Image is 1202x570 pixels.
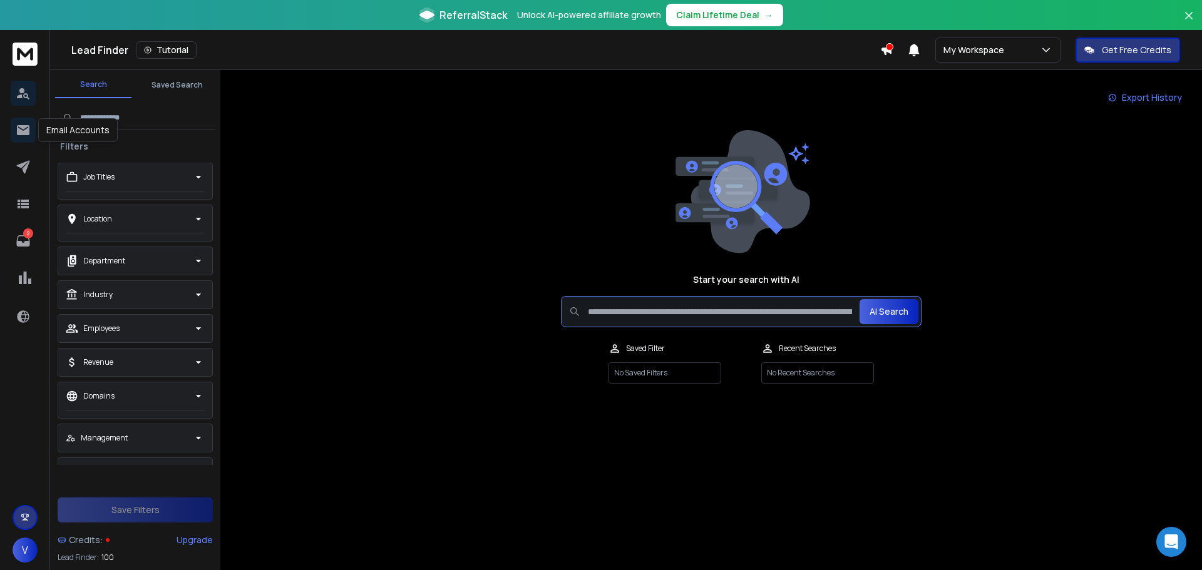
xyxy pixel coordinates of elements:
a: Export History [1098,85,1192,110]
p: Revenue [83,357,113,367]
span: 100 [101,552,114,562]
span: → [764,9,773,21]
button: V [13,537,38,562]
p: My Workspace [943,44,1009,56]
a: Credits:Upgrade [58,527,213,552]
button: AI Search [860,299,918,324]
div: Lead Finder [71,41,880,59]
p: Employees [83,323,120,333]
p: Saved Filter [626,344,665,354]
p: 2 [23,228,33,238]
p: Unlock AI-powered affiliate growth [517,9,661,21]
button: Search [55,72,131,98]
p: No Saved Filters [609,362,721,384]
p: Lead Finder: [58,552,99,562]
p: Get Free Credits [1102,44,1171,56]
span: Credits: [69,534,103,546]
p: Industry [83,290,113,300]
div: Email Accounts [38,118,118,142]
div: Open Intercom Messenger [1156,527,1186,557]
img: image [672,130,810,253]
button: Tutorial [136,41,197,59]
p: Management [81,433,128,443]
button: Saved Search [139,73,215,98]
button: Get Free Credits [1076,38,1180,63]
h3: Filters [55,140,93,153]
button: Claim Lifetime Deal→ [666,4,783,26]
p: Domains [83,391,115,401]
p: Job Titles [83,172,115,182]
h1: Start your search with AI [693,273,799,286]
p: Department [83,256,125,266]
div: Upgrade [177,534,213,546]
span: ReferralStack [439,8,507,23]
p: Recent Searches [779,344,836,354]
p: Location [83,214,112,224]
button: Close banner [1181,8,1197,38]
a: 2 [11,228,36,253]
p: No Recent Searches [761,362,874,384]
